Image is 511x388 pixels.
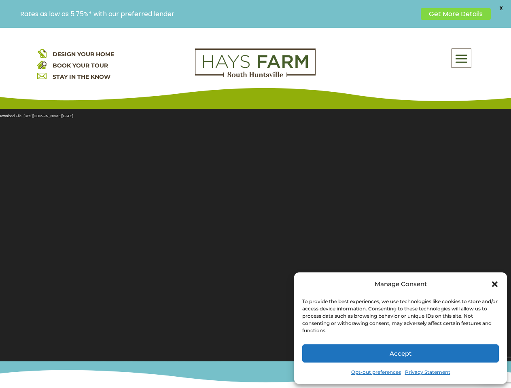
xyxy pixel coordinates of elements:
div: Close dialog [491,280,499,288]
a: Privacy Statement [405,367,450,378]
img: Logo [195,48,316,78]
a: hays farm homes huntsville development [195,72,316,79]
a: Get More Details [421,8,491,20]
a: Opt-out preferences [351,367,401,378]
img: book your home tour [37,60,47,69]
a: BOOK YOUR TOUR [53,62,108,69]
button: Accept [302,344,499,363]
div: Manage Consent [375,278,427,290]
a: STAY IN THE KNOW [53,73,110,80]
p: Rates as low as 5.75%* with our preferred lender [20,10,417,18]
div: To provide the best experiences, we use technologies like cookies to store and/or access device i... [302,298,498,334]
span: X [495,2,507,14]
img: design your home [37,48,47,58]
a: DESIGN YOUR HOME [53,51,114,58]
